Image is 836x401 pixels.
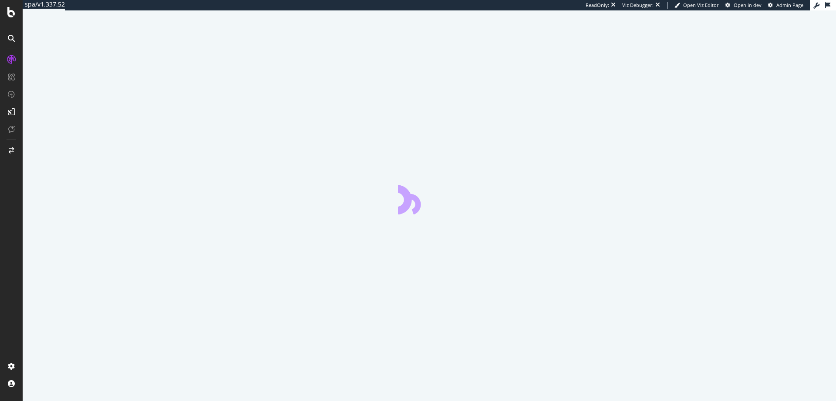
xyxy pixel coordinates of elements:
a: Open in dev [725,2,762,9]
span: Open Viz Editor [683,2,719,8]
span: Admin Page [776,2,803,8]
a: Admin Page [768,2,803,9]
div: ReadOnly: [586,2,609,9]
a: Open Viz Editor [674,2,719,9]
div: animation [398,183,461,214]
span: Open in dev [734,2,762,8]
div: Viz Debugger: [622,2,654,9]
